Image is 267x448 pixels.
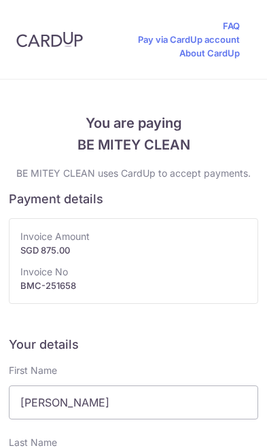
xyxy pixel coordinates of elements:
span: Invoice No [20,265,247,279]
h5: Payment details [9,191,258,207]
a: Pay via CardUp account [138,33,240,46]
span: You are paying [9,112,258,134]
a: About CardUp [179,46,240,60]
h5: Your details [9,337,258,353]
img: CardUp [16,31,83,48]
span: BE MITEY CLEAN [9,134,258,156]
label: First Name [9,364,57,377]
p: BE MITEY CLEAN uses CardUp to accept payments. [9,167,258,180]
strong: BMC-251658 [20,279,247,292]
input: First name [9,385,258,419]
strong: SGD 875.00 [20,243,247,257]
a: FAQ [223,19,240,33]
span: Invoice Amount [20,230,247,243]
